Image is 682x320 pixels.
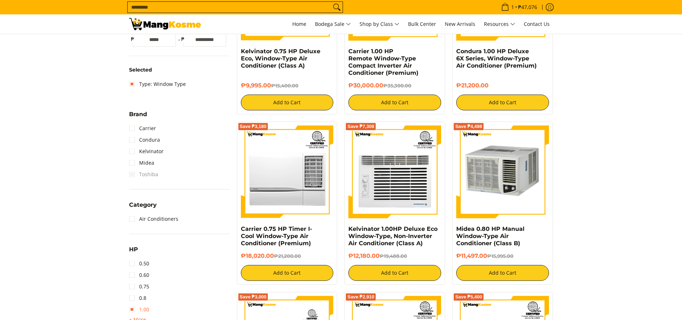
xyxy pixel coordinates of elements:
[456,125,549,218] img: Midea 0.80 HP Manual Window-Type Air Conditioner (Class B)
[315,20,351,29] span: Bodega Sale
[240,295,267,299] span: Save ₱3,000
[129,18,201,30] img: Bodega Sale Aircon l Mang Kosme: Home Appliances Warehouse Sale Window Type
[129,134,160,146] a: Condura
[441,14,479,34] a: New Arrivals
[129,202,157,208] span: Category
[129,67,230,73] h6: Selected
[129,269,149,281] a: 0.60
[241,225,312,247] a: Carrier 0.75 HP Timer I-Cool Window-Type Air Conditioner (Premium)
[456,252,549,260] h6: ₱11,497.00
[360,20,399,29] span: Shop by Class
[292,20,306,27] span: Home
[347,124,374,129] span: Save ₱7,308
[129,111,147,123] summary: Open
[129,169,158,180] span: Toshiba
[129,292,146,304] a: 0.8
[487,253,513,259] del: ₱15,995.00
[129,123,156,134] a: Carrier
[241,48,320,69] a: Kelvinator 0.75 HP Deluxe Eco, Window-Type Air Conditioner (Class A)
[129,78,186,90] a: Type: Window Type
[289,14,310,34] a: Home
[348,252,441,260] h6: ₱12,180.00
[408,20,436,27] span: Bulk Center
[271,83,298,88] del: ₱15,400.00
[331,2,343,13] button: Search
[129,36,136,43] span: ₱
[356,14,403,34] a: Shop by Class
[129,258,149,269] a: 0.50
[129,111,147,117] span: Brand
[348,125,441,218] img: Kelvinator 1.00HP Deluxe Eco Window-Type, Non-Inverter Air Conditioner (Class A)
[241,265,334,281] button: Add to Cart
[241,125,334,218] img: Carrier 0.75 HP Timer I-Cool Window-Type Air Conditioner (Premium)
[456,225,525,247] a: Midea 0.80 HP Manual Window-Type Air Conditioner (Class B)
[383,83,411,88] del: ₱35,300.00
[129,247,138,258] summary: Open
[456,95,549,110] button: Add to Cart
[347,295,374,299] span: Save ₱2,910
[520,14,553,34] a: Contact Us
[456,265,549,281] button: Add to Cart
[380,253,407,259] del: ₱19,488.00
[348,225,438,247] a: Kelvinator 1.00HP Deluxe Eco Window-Type, Non-Inverter Air Conditioner (Class A)
[517,5,538,10] span: ₱47,076
[274,253,301,259] del: ₱21,200.00
[480,14,519,34] a: Resources
[129,281,149,292] a: 0.75
[129,202,157,213] summary: Open
[241,95,334,110] button: Add to Cart
[129,157,154,169] a: Midea
[129,146,164,157] a: Kelvinator
[499,3,539,11] span: •
[456,82,549,89] h6: ₱21,200.00
[129,213,178,225] a: Air Conditioners
[348,265,441,281] button: Add to Cart
[445,20,475,27] span: New Arrivals
[311,14,354,34] a: Bodega Sale
[455,124,482,129] span: Save ₱4,498
[179,36,187,43] span: ₱
[129,247,138,252] span: HP
[484,20,515,29] span: Resources
[208,14,553,34] nav: Main Menu
[455,295,482,299] span: Save ₱5,400
[241,252,334,260] h6: ₱18,020.00
[348,48,418,76] a: Carrier 1.00 HP Remote Window-Type Compact Inverter Air Conditioner (Premium)
[240,124,267,129] span: Save ₱3,180
[241,82,334,89] h6: ₱9,995.00
[456,48,537,69] a: Condura 1.00 HP Deluxe 6X Series, Window-Type Air Conditioner (Premium)
[348,82,441,89] h6: ₱30,000.00
[404,14,440,34] a: Bulk Center
[510,5,515,10] span: 1
[129,304,149,315] a: 1.00
[524,20,550,27] span: Contact Us
[348,95,441,110] button: Add to Cart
